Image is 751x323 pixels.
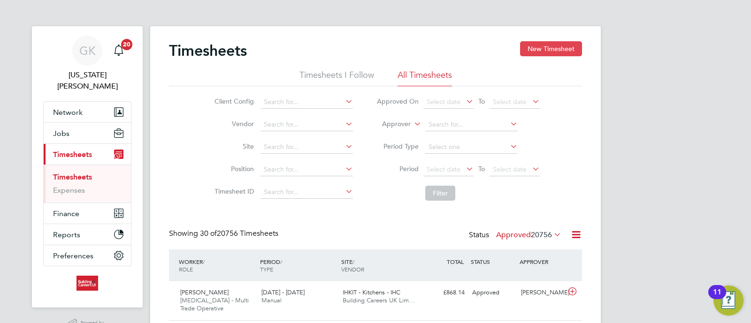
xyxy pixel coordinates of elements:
[53,230,80,239] span: Reports
[425,118,518,131] input: Search for...
[427,165,460,173] span: Select date
[468,285,517,300] div: Approved
[280,258,282,265] span: /
[203,258,205,265] span: /
[299,69,374,86] li: Timesheets I Follow
[212,187,254,195] label: Timesheet ID
[368,120,411,129] label: Approver
[353,258,354,265] span: /
[79,45,96,57] span: GK
[517,253,566,270] div: APPROVER
[469,229,563,242] div: Status
[261,96,353,109] input: Search for...
[53,150,92,159] span: Timesheets
[713,292,721,304] div: 11
[44,203,131,224] button: Finance
[398,69,452,86] li: All Timesheets
[44,224,131,245] button: Reports
[258,253,339,278] div: PERIOD
[44,123,131,143] button: Jobs
[212,142,254,150] label: Site
[261,141,353,154] input: Search for...
[32,26,143,308] nav: Main navigation
[425,141,518,154] input: Select one
[179,265,193,273] span: ROLE
[53,129,69,138] span: Jobs
[427,98,460,106] span: Select date
[343,296,415,304] span: Building Careers UK Lim…
[260,265,273,273] span: TYPE
[176,253,258,278] div: WORKER
[180,288,229,296] span: [PERSON_NAME]
[212,120,254,128] label: Vendor
[493,98,527,106] span: Select date
[77,276,98,291] img: buildingcareersuk-logo-retina.png
[261,186,353,199] input: Search for...
[339,253,420,278] div: SITE
[475,163,488,175] span: To
[376,165,419,173] label: Period
[531,230,552,240] span: 20756
[44,245,131,266] button: Preferences
[43,36,131,92] a: GK[US_STATE][PERSON_NAME]
[200,229,278,238] span: 20756 Timesheets
[713,285,743,315] button: Open Resource Center, 11 new notifications
[53,173,92,181] a: Timesheets
[43,276,131,291] a: Go to home page
[53,209,79,218] span: Finance
[44,144,131,165] button: Timesheets
[53,108,83,117] span: Network
[109,36,128,66] a: 20
[43,69,131,92] span: Georgia King
[53,186,85,195] a: Expenses
[341,265,364,273] span: VENDOR
[261,118,353,131] input: Search for...
[44,102,131,122] button: Network
[517,285,566,300] div: [PERSON_NAME]
[343,288,400,296] span: IHKIT - Kitchens - IHC
[200,229,217,238] span: 30 of
[169,41,247,60] h2: Timesheets
[425,186,455,201] button: Filter
[496,230,561,240] label: Approved
[169,229,280,239] div: Showing
[44,165,131,203] div: Timesheets
[212,165,254,173] label: Position
[475,95,488,107] span: To
[261,163,353,176] input: Search for...
[493,165,527,173] span: Select date
[53,251,93,260] span: Preferences
[376,97,419,105] label: Approved On
[261,288,305,296] span: [DATE] - [DATE]
[468,253,517,270] div: STATUS
[261,296,282,304] span: Manual
[447,258,464,265] span: TOTAL
[121,39,132,50] span: 20
[520,41,582,56] button: New Timesheet
[376,142,419,150] label: Period Type
[180,296,249,312] span: [MEDICAL_DATA] - Multi Trade Operative
[212,97,254,105] label: Client Config
[420,285,468,300] div: £868.14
